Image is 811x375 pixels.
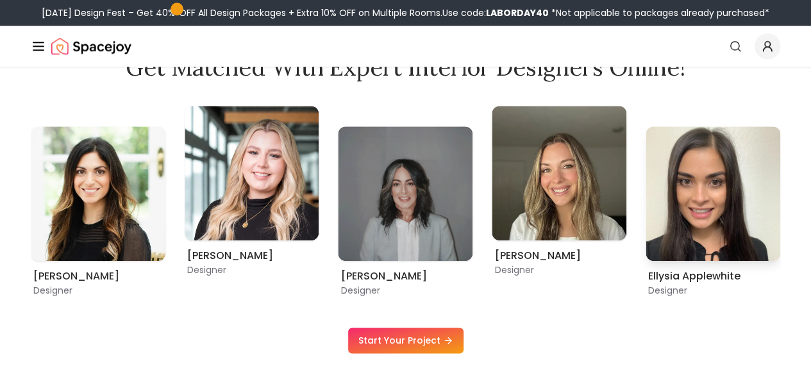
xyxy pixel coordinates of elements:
[33,269,163,284] h6: [PERSON_NAME]
[549,6,769,19] span: *Not applicable to packages already purchased*
[51,33,131,59] img: Spacejoy Logo
[646,126,780,261] img: Ellysia Applewhite
[492,106,626,256] div: 7 / 9
[31,106,780,297] div: Carousel
[31,54,780,80] h2: Get Matched with Expert Interior Designers Online!
[185,106,319,256] div: 5 / 9
[339,106,473,297] div: 6 / 9
[31,106,165,297] div: 4 / 9
[486,6,549,19] b: LABORDAY40
[494,263,624,276] p: Designer
[51,33,131,59] a: Spacejoy
[648,284,778,297] p: Designer
[341,269,471,284] h6: [PERSON_NAME]
[494,248,624,263] h6: [PERSON_NAME]
[31,26,780,67] nav: Global
[42,6,769,19] div: [DATE] Design Fest – Get 40% OFF All Design Packages + Extra 10% OFF on Multiple Rooms.
[33,284,163,297] p: Designer
[339,126,473,261] img: Kaitlyn Zill
[492,106,626,240] img: Sarah Nelson
[442,6,549,19] span: Use code:
[31,126,165,261] img: Christina Manzo
[187,263,317,276] p: Designer
[187,248,317,263] h6: [PERSON_NAME]
[341,284,471,297] p: Designer
[648,269,778,284] h6: Ellysia Applewhite
[185,106,319,240] img: Hannah James
[348,328,464,353] a: Start Your Project
[646,106,780,297] div: 8 / 9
